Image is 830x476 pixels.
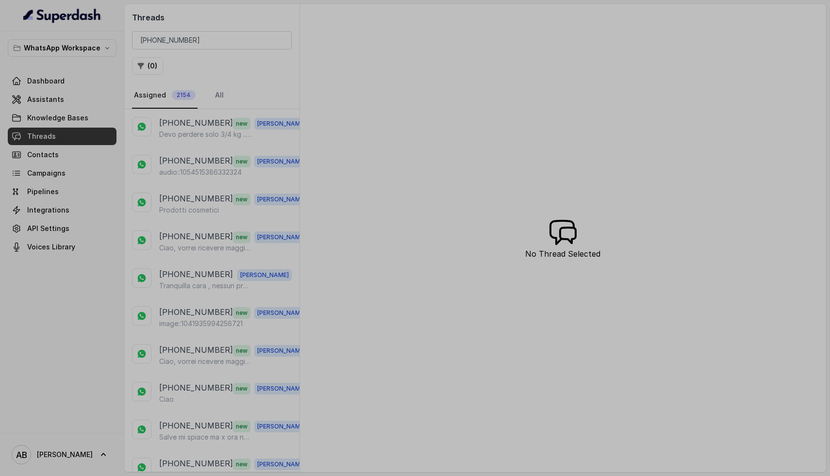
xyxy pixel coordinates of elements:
span: [PERSON_NAME] [254,383,309,394]
a: API Settings [8,220,116,237]
nav: Tabs [132,82,292,109]
a: Dashboard [8,72,116,90]
a: Voices Library [8,238,116,256]
a: Contacts [8,146,116,164]
span: Campaigns [27,168,66,178]
span: [PERSON_NAME] [254,118,309,130]
span: [PERSON_NAME] [254,231,309,243]
p: Prodotti cosmetici [159,205,219,215]
img: light.svg [23,8,101,23]
p: Ciao, vorrei ricevere maggiori informazioni e il regalo in omaggio sulla libertà alimentare, per ... [159,357,252,366]
span: new [233,118,250,130]
p: Tranquilla cara , nessun problema 😊 [159,281,252,291]
span: API Settings [27,224,69,233]
span: [PERSON_NAME] [254,307,309,319]
p: [PHONE_NUMBER] [159,193,233,205]
p: [PHONE_NUMBER] [159,420,233,432]
text: AB [16,450,27,460]
p: No Thread Selected [525,248,600,260]
p: Ciao [159,394,174,404]
span: new [233,459,250,470]
a: Assigned2154 [132,82,198,109]
span: Dashboard [27,76,65,86]
span: Assistants [27,95,64,104]
h2: Threads [132,12,292,23]
span: new [233,156,250,167]
span: new [233,307,250,319]
p: [PHONE_NUMBER] [159,155,233,167]
span: Integrations [27,205,69,215]
p: WhatsApp Workspace [24,42,100,54]
a: Campaigns [8,164,116,182]
span: new [233,194,250,205]
span: Contacts [27,150,59,160]
p: Ciao, vorrei ricevere maggiori informazioni e il regalo in omaggio sulla libertà alimentare, per ... [159,243,252,253]
p: [PHONE_NUMBER] [159,117,233,130]
span: [PERSON_NAME] [254,421,309,432]
a: All [213,82,226,109]
span: [PERSON_NAME] [237,269,292,281]
span: Voices Library [27,242,75,252]
button: (0) [132,57,163,75]
a: Knowledge Bases [8,109,116,127]
a: Assistants [8,91,116,108]
span: [PERSON_NAME] [254,194,309,205]
a: Pipelines [8,183,116,200]
a: Integrations [8,201,116,219]
span: new [233,383,250,394]
p: [PHONE_NUMBER] [159,306,233,319]
span: Pipelines [27,187,59,197]
span: new [233,345,250,357]
span: new [233,421,250,432]
a: [PERSON_NAME] [8,441,116,468]
span: new [233,231,250,243]
p: [PHONE_NUMBER] [159,268,233,281]
p: Devo perdere solo 3/4 kg ...ma nn ci sto riuscendo [159,130,252,139]
p: [PHONE_NUMBER] [159,344,233,357]
button: WhatsApp Workspace [8,39,116,57]
p: audio::1054515386332324 [159,167,242,177]
span: [PERSON_NAME] [37,450,93,460]
span: 2154 [172,90,196,100]
span: Threads [27,131,56,141]
span: Knowledge Bases [27,113,88,123]
span: [PERSON_NAME] [254,156,309,167]
p: [PHONE_NUMBER] [159,382,233,394]
input: Search by Call ID or Phone Number [132,31,292,49]
p: [PHONE_NUMBER] [159,230,233,243]
a: Threads [8,128,116,145]
span: [PERSON_NAME] [254,345,309,357]
p: image::1041935994256721 [159,319,243,328]
p: Salve mi spiace ma x ora non posso fare niente causa problemi personali . [159,432,252,442]
span: [PERSON_NAME] [254,459,309,470]
p: [PHONE_NUMBER] [159,458,233,470]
